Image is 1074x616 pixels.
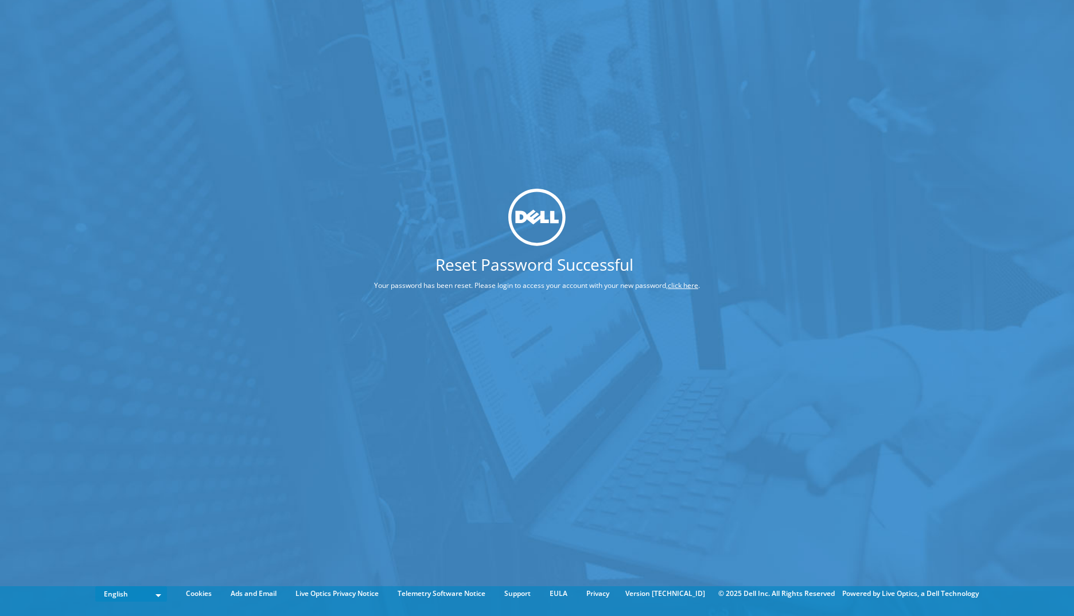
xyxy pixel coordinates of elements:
[842,587,979,600] li: Powered by Live Optics, a Dell Technology
[496,587,539,600] a: Support
[668,280,698,290] a: click here
[508,188,566,245] img: dell_svg_logo.svg
[541,587,576,600] a: EULA
[578,587,618,600] a: Privacy
[713,587,840,600] li: © 2025 Dell Inc. All Rights Reserved
[287,587,387,600] a: Live Optics Privacy Notice
[389,587,494,600] a: Telemetry Software Notice
[331,256,737,272] h1: Reset Password Successful
[620,587,711,600] li: Version [TECHNICAL_ID]
[177,587,220,600] a: Cookies
[222,587,285,600] a: Ads and Email
[331,279,743,292] p: Your password has been reset. Please login to access your account with your new password, .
